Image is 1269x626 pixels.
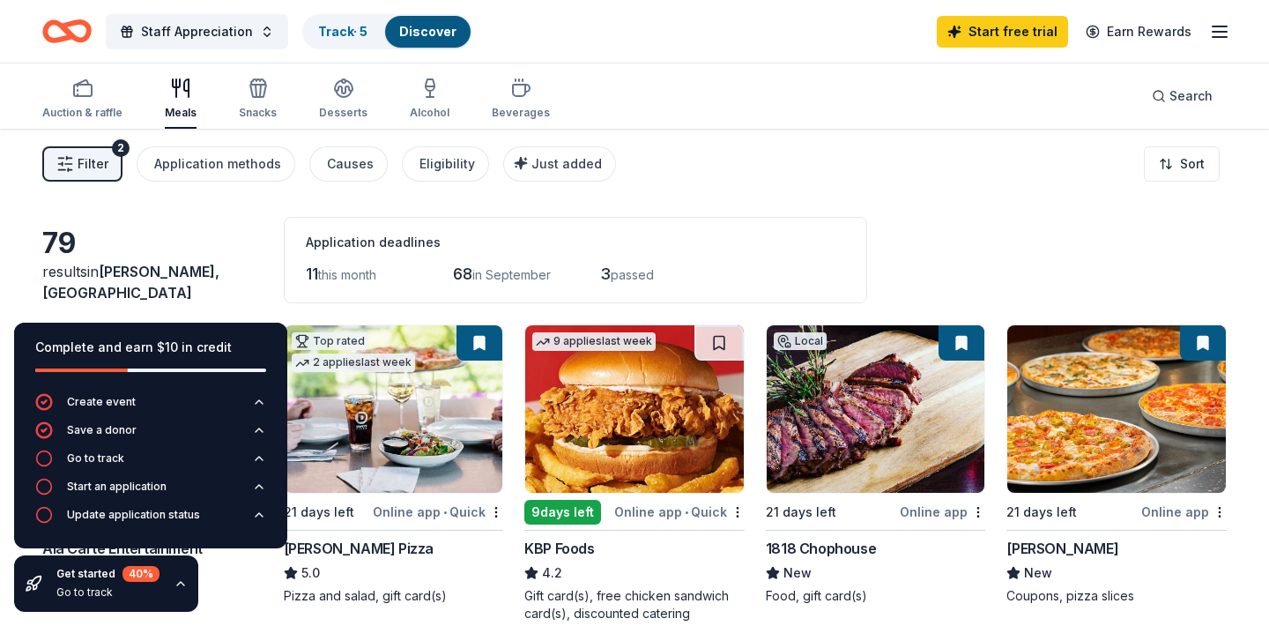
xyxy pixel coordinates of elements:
div: 21 days left [284,502,354,523]
span: Sort [1180,153,1205,175]
div: 21 days left [766,502,836,523]
span: Just added [531,156,602,171]
a: Start free trial [937,16,1068,48]
div: Coupons, pizza slices [1006,587,1227,605]
img: Image for 1818 Chophouse [767,325,985,493]
span: in September [472,267,551,282]
span: this month [318,267,376,282]
img: Image for Mazzio's [1007,325,1226,493]
div: Create event [67,395,136,409]
button: Save a donor [35,421,266,450]
div: 9 days left [524,500,601,525]
span: • [685,505,688,519]
div: Online app Quick [373,501,503,523]
button: Update application status [35,506,266,534]
div: Pizza and salad, gift card(s) [284,587,504,605]
div: Go to track [67,451,124,466]
button: Staff Appreciation [106,14,288,49]
button: Beverages [492,71,550,129]
span: Staff Appreciation [141,21,253,42]
a: Image for 1818 ChophouseLocal21 days leftOnline app1818 ChophouseNewFood, gift card(s) [766,324,986,605]
span: New [1024,563,1052,584]
span: passed [611,267,654,282]
div: Online app [1141,501,1227,523]
button: Application methods [137,146,295,182]
button: Create event [35,393,266,421]
span: 11 [306,265,318,283]
button: Eligibility [402,146,489,182]
button: Just added [503,146,616,182]
div: Gift card(s), free chicken sandwich card(s), discounted catering [524,587,745,622]
div: Online app Quick [614,501,745,523]
a: Discover [399,24,456,39]
div: 9 applies last week [532,332,656,351]
a: Track· 5 [318,24,367,39]
div: Local [774,332,827,350]
div: 79 [42,226,263,261]
div: Get started [56,566,160,582]
span: Filter [78,153,108,175]
button: Desserts [319,71,367,129]
button: Meals [165,71,197,129]
div: Eligibility [419,153,475,175]
span: 68 [453,265,472,283]
button: Causes [309,146,388,182]
div: Update application status [67,508,200,522]
img: Image for KBP Foods [525,325,744,493]
button: Alcohol [410,71,449,129]
button: Sort [1144,146,1220,182]
div: KBP Foods [524,538,594,559]
div: Meals [165,106,197,120]
button: Filter2 [42,146,122,182]
a: Earn Rewards [1075,16,1202,48]
button: Go to track [35,450,266,478]
div: results [42,261,263,303]
div: Complete and earn $10 in credit [35,337,266,358]
div: 40 % [122,566,160,582]
div: Online app [900,501,985,523]
button: Start an application [35,478,266,506]
div: Go to track [56,585,160,600]
div: Food, gift card(s) [766,587,986,605]
div: [PERSON_NAME] [1006,538,1118,559]
span: Search [1169,86,1213,107]
button: Track· 5Discover [302,14,472,49]
div: [PERSON_NAME] Pizza [284,538,434,559]
a: Image for Dewey's PizzaTop rated2 applieslast week21 days leftOnline app•Quick[PERSON_NAME] Pizza... [284,324,504,605]
span: in [42,263,219,302]
span: 5.0 [301,563,320,584]
span: 3 [600,265,611,283]
span: New [783,563,812,584]
div: 2 applies last week [292,354,415,372]
span: 4.2 [542,563,562,584]
div: Desserts [319,106,367,120]
div: Application deadlines [306,232,845,253]
div: Top rated [292,332,368,350]
button: Auction & raffle [42,71,122,129]
div: Snacks [239,106,277,120]
div: Application methods [154,153,281,175]
div: Start an application [67,480,167,494]
span: • [443,505,447,519]
div: 1818 Chophouse [766,538,876,559]
a: Image for Mazzio's21 days leftOnline app[PERSON_NAME]NewCoupons, pizza slices [1006,324,1227,605]
div: Causes [327,153,374,175]
div: Alcohol [410,106,449,120]
button: Search [1138,78,1227,114]
div: 21 days left [1006,502,1077,523]
div: 2 [112,139,130,157]
a: Image for KBP Foods9 applieslast week9days leftOnline app•QuickKBP Foods4.2Gift card(s), free chi... [524,324,745,622]
div: Auction & raffle [42,106,122,120]
a: Home [42,11,92,52]
div: Beverages [492,106,550,120]
button: Snacks [239,71,277,129]
div: Save a donor [67,423,137,437]
span: [PERSON_NAME], [GEOGRAPHIC_DATA] [42,263,219,302]
img: Image for Dewey's Pizza [285,325,503,493]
